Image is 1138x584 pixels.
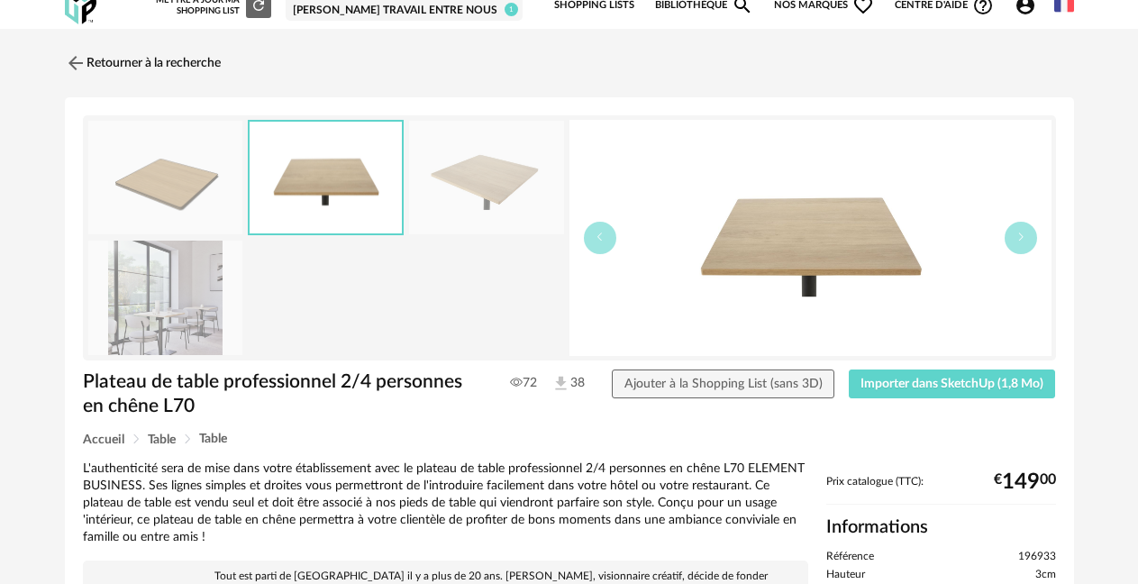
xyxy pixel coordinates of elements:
span: Hauteur [826,568,865,582]
button: Ajouter à la Shopping List (sans 3D) [612,370,834,398]
img: plateau-de-table-professionnel-2-4-personnes-en-chene-l70-1000-5-10-196933_15.jpg [88,241,243,355]
span: 38 [551,374,581,393]
div: [PERSON_NAME] travail Entre Nous [293,4,515,18]
a: Retourner à la recherche [65,43,221,83]
span: 149 [1002,476,1040,488]
button: Importer dans SketchUp (1,8 Mo) [849,370,1056,398]
img: plateau-de-table-professionnel-2-4-personnes-en-chene-l70-1000-5-10-196933_2.jpg [409,121,564,235]
span: Importer dans SketchUp (1,8 Mo) [860,378,1043,390]
h1: Plateau de table professionnel 2/4 personnes en chêne L70 [83,370,478,419]
span: Table [199,433,227,445]
div: Breadcrumb [83,433,1056,446]
img: thumbnail.png [88,121,243,235]
img: plateau-de-table-professionnel-2-4-personnes-en-chene-l70-1000-5-10-196933_1.jpg [250,122,403,234]
span: 3cm [1035,568,1056,582]
div: Prix catalogue (TTC): [826,475,1056,505]
img: svg+xml;base64,PHN2ZyB3aWR0aD0iMjQiIGhlaWdodD0iMjQiIHZpZXdCb3g9IjAgMCAyNCAyNCIgZmlsbD0ibm9uZSIgeG... [65,52,86,74]
span: Référence [826,550,874,564]
div: L'authenticité sera de mise dans votre établissement avec le plateau de table professionnel 2/4 p... [83,461,808,545]
span: Refresh icon [250,1,267,10]
img: Téléchargements [551,374,570,393]
span: 196933 [1018,550,1056,564]
div: € 00 [994,476,1056,488]
span: Ajouter à la Shopping List (sans 3D) [624,378,823,390]
h2: Informations [826,516,1056,539]
span: 1 [505,3,518,16]
span: Table [148,433,176,446]
img: plateau-de-table-professionnel-2-4-personnes-en-chene-l70-1000-5-10-196933_1.jpg [569,120,1052,356]
span: Accueil [83,433,124,446]
span: 72 [510,375,537,391]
